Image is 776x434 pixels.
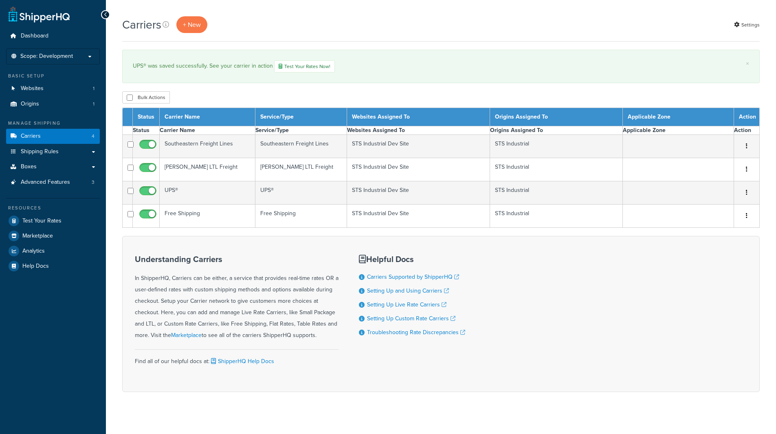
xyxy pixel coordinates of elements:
[6,214,100,228] a: Test Your Rates
[22,248,45,255] span: Analytics
[6,97,100,112] li: Origins
[255,205,347,228] td: Free Shipping
[135,349,339,367] div: Find all of our helpful docs at:
[6,229,100,243] a: Marketplace
[22,218,62,225] span: Test Your Rates
[21,85,44,92] span: Websites
[367,314,455,323] a: Setting Up Custom Rate Carriers
[6,73,100,79] div: Basic Setup
[6,29,100,44] a: Dashboard
[6,129,100,144] li: Carriers
[6,205,100,211] div: Resources
[490,135,623,158] td: STS Industrial
[135,255,339,341] div: In ShipperHQ, Carriers can be either, a service that provides real-time rates OR a user-defined r...
[21,33,48,40] span: Dashboard
[9,6,70,22] a: ShipperHQ Home
[22,263,49,270] span: Help Docs
[347,126,490,135] th: Websites Assigned To
[347,158,490,181] td: STS Industrial Dev Site
[347,135,490,158] td: STS Industrial Dev Site
[171,331,202,339] a: Marketplace
[6,129,100,144] a: Carriers 4
[6,159,100,174] a: Boxes
[367,286,449,295] a: Setting Up and Using Carriers
[21,163,37,170] span: Boxes
[160,108,255,126] th: Carrier Name
[122,91,170,104] button: Bulk Actions
[6,81,100,96] a: Websites 1
[6,120,100,127] div: Manage Shipping
[93,85,95,92] span: 1
[21,179,70,186] span: Advanced Features
[359,255,465,264] h3: Helpful Docs
[160,181,255,205] td: UPS®
[255,158,347,181] td: [PERSON_NAME] LTL Freight
[21,133,41,140] span: Carriers
[6,175,100,190] a: Advanced Features 3
[490,158,623,181] td: STS Industrial
[209,357,274,366] a: ShipperHQ Help Docs
[6,244,100,258] a: Analytics
[6,81,100,96] li: Websites
[490,126,623,135] th: Origins Assigned To
[22,233,53,240] span: Marketplace
[176,16,207,33] a: + New
[133,60,749,73] div: UPS® was saved successfully. See your carrier in action
[255,135,347,158] td: Southeastern Freight Lines
[490,181,623,205] td: STS Industrial
[734,126,760,135] th: Action
[122,17,161,33] h1: Carriers
[6,97,100,112] a: Origins 1
[367,273,459,281] a: Carriers Supported by ShipperHQ
[746,60,749,67] a: ×
[160,158,255,181] td: [PERSON_NAME] LTL Freight
[160,205,255,228] td: Free Shipping
[135,255,339,264] h3: Understanding Carriers
[622,108,734,126] th: Applicable Zone
[92,133,95,140] span: 4
[347,108,490,126] th: Websites Assigned To
[367,328,465,337] a: Troubleshooting Rate Discrepancies
[20,53,73,60] span: Scope: Development
[347,181,490,205] td: STS Industrial Dev Site
[367,300,446,309] a: Setting Up Live Rate Carriers
[490,108,623,126] th: Origins Assigned To
[347,205,490,228] td: STS Industrial Dev Site
[160,135,255,158] td: Southeastern Freight Lines
[92,179,95,186] span: 3
[734,108,760,126] th: Action
[274,60,335,73] a: Test Your Rates Now!
[133,126,160,135] th: Status
[6,259,100,273] a: Help Docs
[734,19,760,31] a: Settings
[255,181,347,205] td: UPS®
[21,101,39,108] span: Origins
[255,126,347,135] th: Service/Type
[622,126,734,135] th: Applicable Zone
[6,175,100,190] li: Advanced Features
[6,144,100,159] a: Shipping Rules
[21,148,59,155] span: Shipping Rules
[93,101,95,108] span: 1
[160,126,255,135] th: Carrier Name
[133,108,160,126] th: Status
[255,108,347,126] th: Service/Type
[490,205,623,228] td: STS Industrial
